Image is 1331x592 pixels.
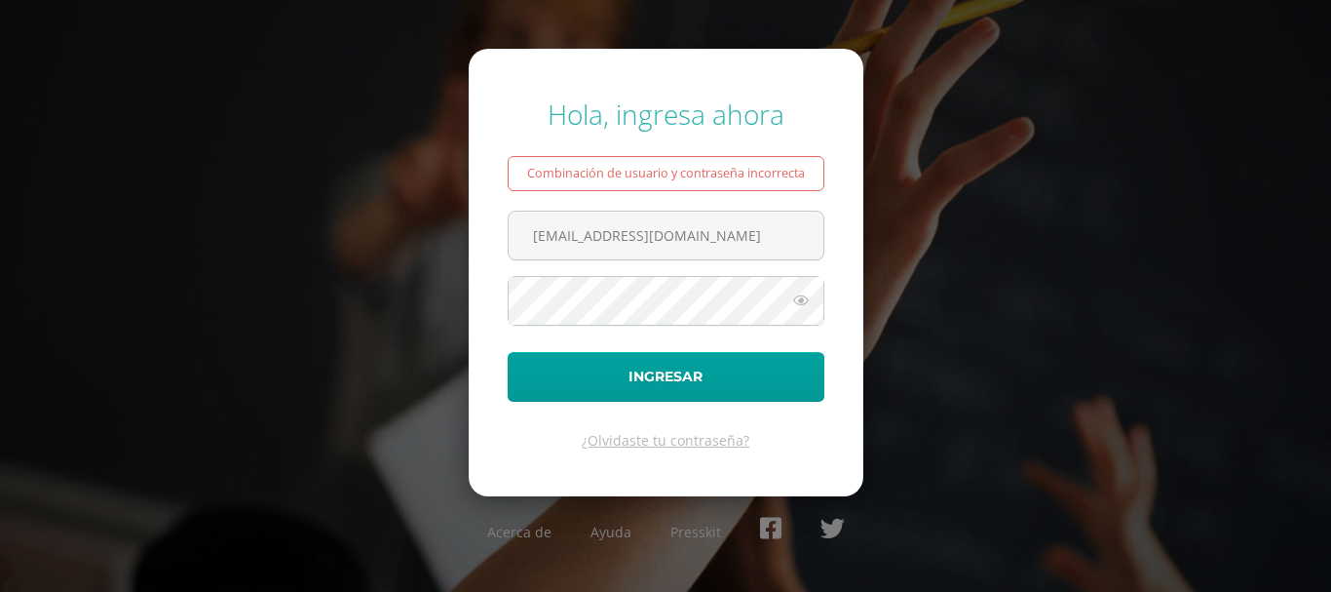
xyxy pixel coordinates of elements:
[508,96,824,133] div: Hola, ingresa ahora
[487,523,551,541] a: Acerca de
[582,431,749,450] a: ¿Olvidaste tu contraseña?
[590,523,631,541] a: Ayuda
[508,156,824,191] div: Combinación de usuario y contraseña incorrecta
[509,212,823,259] input: Correo electrónico o usuario
[508,352,824,402] button: Ingresar
[670,523,721,541] a: Presskit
